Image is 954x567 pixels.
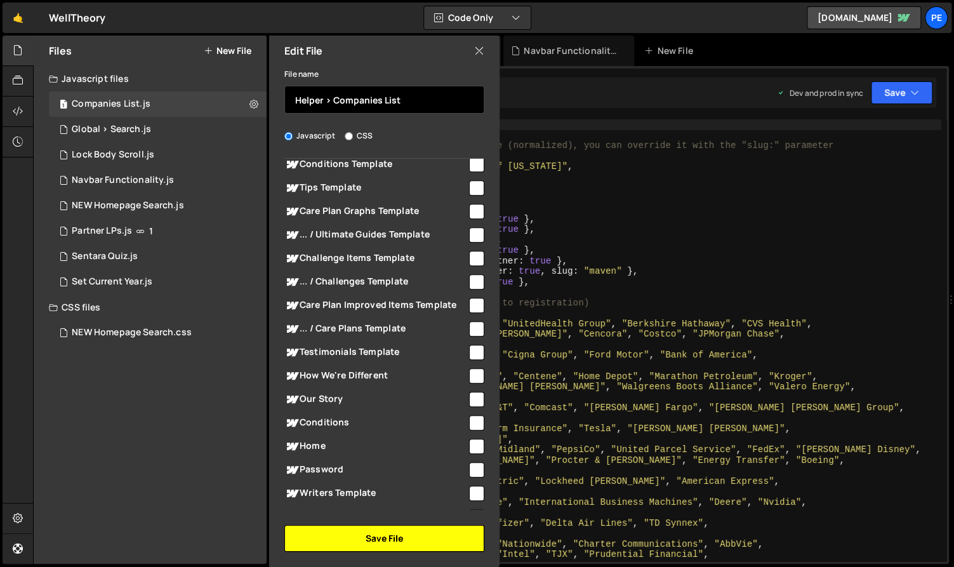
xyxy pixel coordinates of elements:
[284,132,293,140] input: Javascript
[777,88,863,98] div: Dev and prod in sync
[284,130,335,142] label: Javascript
[60,100,67,110] span: 1
[284,68,319,81] label: File name
[345,132,353,140] input: CSS
[284,525,484,552] button: Save File
[72,251,138,262] div: Sentara Quiz.js
[49,218,267,244] div: 15879/44963.js
[284,298,467,313] span: Care Plan Improved Items Template
[3,3,34,33] a: 🤙
[284,86,484,114] input: Name
[284,368,467,384] span: How We're Different
[72,149,154,161] div: Lock Body Scroll.js
[284,44,322,58] h2: Edit File
[284,509,467,524] span: ... / Membership Agreement
[284,204,467,219] span: Care Plan Graphs Template
[284,462,467,477] span: Password
[72,225,132,237] div: Partner LPs.js
[284,439,467,454] span: Home
[807,6,921,29] a: [DOMAIN_NAME]
[284,392,467,407] span: Our Story
[72,276,152,288] div: Set Current Year.js
[284,180,467,196] span: Tips Template
[284,345,467,360] span: Testimonials Template
[284,486,467,501] span: Writers Template
[284,274,467,290] span: ... / Challenges Template
[72,200,184,211] div: NEW Homepage Search.js
[284,157,467,172] span: Conditions Template
[424,6,531,29] button: Code Only
[49,142,267,168] div: 15879/42362.js
[644,44,698,57] div: New File
[49,168,267,193] div: 15879/45902.js
[345,130,373,142] label: CSS
[925,6,948,29] a: Pe
[49,117,267,142] div: 15879/44964.js
[34,66,267,91] div: Javascript files
[72,98,150,110] div: Companies List.js
[49,193,267,218] div: 15879/44968.js
[72,175,174,186] div: Navbar Functionality.js
[49,91,267,117] div: 15879/44993.js
[72,124,151,135] div: Global > Search.js
[49,320,267,345] div: 15879/44969.css
[34,295,267,320] div: CSS files
[49,10,106,25] div: WellTheory
[284,227,467,243] span: ... / Ultimate Guides Template
[49,269,267,295] div: 15879/44768.js
[149,226,153,236] span: 1
[284,321,467,337] span: ... / Care Plans Template
[524,44,619,57] div: Navbar Functionality.js
[284,251,467,266] span: Challenge Items Template
[871,81,932,104] button: Save
[72,327,192,338] div: NEW Homepage Search.css
[49,244,267,269] div: 15879/45981.js
[49,44,72,58] h2: Files
[284,415,467,430] span: Conditions
[204,46,251,56] button: New File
